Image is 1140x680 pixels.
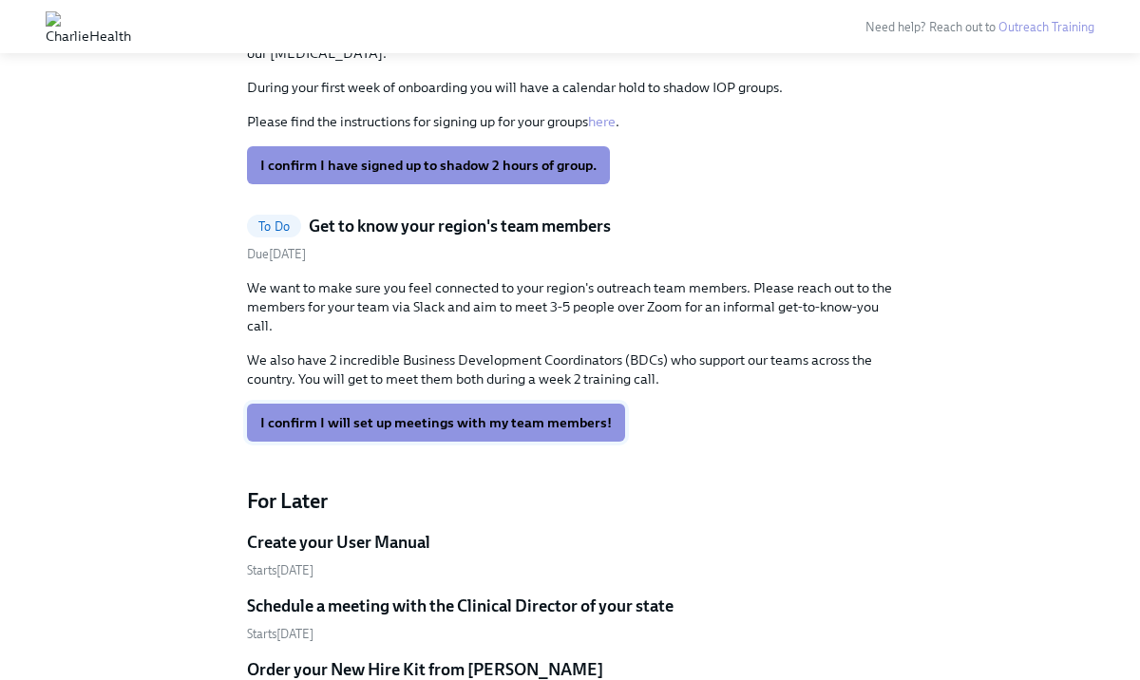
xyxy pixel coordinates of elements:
span: Wednesday, September 24th 2025, 10:00 am [247,563,313,577]
h4: For Later [247,487,893,516]
button: I confirm I have signed up to shadow 2 hours of group. [247,146,610,184]
a: here [588,113,616,130]
a: Create your User ManualStarts[DATE] [247,531,893,579]
span: To Do [247,219,301,234]
p: We also have 2 incredible Business Development Coordinators (BDCs) who support our teams across t... [247,350,893,388]
a: Schedule a meeting with the Clinical Director of your stateStarts[DATE] [247,595,893,643]
span: Need help? Reach out to [865,20,1094,34]
h5: Create your User Manual [247,531,430,554]
span: I confirm I have signed up to shadow 2 hours of group. [260,156,597,175]
span: Wednesday, September 24th 2025, 10:00 am [247,627,313,641]
p: We want to make sure you feel connected to your region's outreach team members. Please reach out ... [247,278,893,335]
a: To DoGet to know your region's team membersDue[DATE] [247,215,893,263]
button: I confirm I will set up meetings with my team members! [247,404,625,442]
p: During your first week of onboarding you will have a calendar hold to shadow IOP groups. [247,78,893,97]
span: I confirm I will set up meetings with my team members! [260,413,612,432]
span: Wednesday, September 24th 2025, 10:00 am [247,247,306,261]
p: Please find the instructions for signing up for your groups . [247,112,893,131]
h5: Schedule a meeting with the Clinical Director of your state [247,595,674,617]
h5: Get to know your region's team members [309,215,611,237]
img: CharlieHealth [46,11,131,42]
a: Outreach Training [998,20,1094,34]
